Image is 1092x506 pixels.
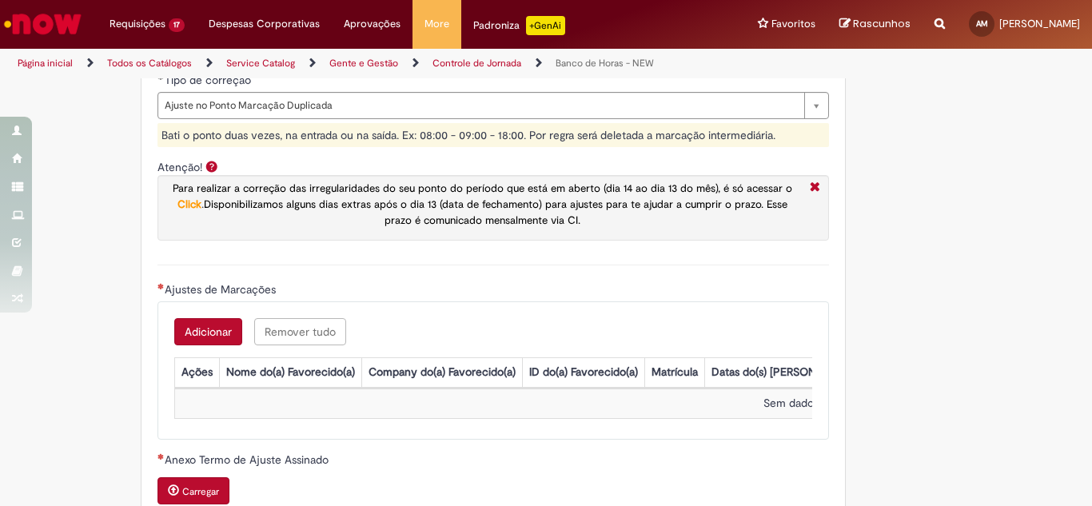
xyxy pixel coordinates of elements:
[853,16,911,31] span: Rascunhos
[473,16,565,35] div: Padroniza
[177,197,201,211] a: Click
[157,477,229,504] button: Carregar anexo de Anexo Termo de Ajuste Assinado Required
[107,57,192,70] a: Todos os Catálogos
[157,123,829,147] div: Bati o ponto duas vezes, na entrada ou na saída. Ex: 08:00 - 09:00 - 18:00. Por regra será deleta...
[839,17,911,32] a: Rascunhos
[424,16,449,32] span: More
[165,73,254,87] span: Tipo de correção
[771,16,815,32] span: Favoritos
[182,485,219,498] small: Carregar
[704,358,875,388] th: Datas do(s) [PERSON_NAME](s)
[165,452,332,467] span: Anexo Termo de Ajuste Assinado
[157,283,165,289] span: Necessários
[157,453,165,460] span: Necessários
[173,181,792,195] span: Para realizar a correção das irregularidades do seu ponto do período que está em aberto (dia 14 a...
[169,18,185,32] span: 17
[157,160,202,174] label: Atenção!
[556,57,654,70] a: Banco de Horas - NEW
[174,318,242,345] button: Add a row for Ajustes de Marcações
[806,180,824,197] i: Fechar More information Por question_atencao_ajuste_ponto_aberto
[174,358,219,388] th: Ações
[526,16,565,35] p: +GenAi
[12,49,716,78] ul: Trilhas de página
[18,57,73,70] a: Página inicial
[2,8,84,40] img: ServiceNow
[329,57,398,70] a: Gente e Gestão
[999,17,1080,30] span: [PERSON_NAME]
[432,57,521,70] a: Controle de Jornada
[644,358,704,388] th: Matrícula
[165,282,279,297] span: Ajustes de Marcações
[209,16,320,32] span: Despesas Corporativas
[976,18,988,29] span: AM
[204,197,787,227] span: Disponibilizamos alguns dias extras após o dia 13 (data de fechamento) para ajustes para te ajuda...
[219,358,361,388] th: Nome do(a) Favorecido(a)
[344,16,401,32] span: Aprovações
[226,57,295,70] a: Service Catalog
[522,358,644,388] th: ID do(a) Favorecido(a)
[361,358,522,388] th: Company do(a) Favorecido(a)
[110,16,165,32] span: Requisições
[202,160,221,173] span: Ajuda para Atenção!
[165,93,796,118] span: Ajuste no Ponto Marcação Duplicada
[173,181,792,227] span: .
